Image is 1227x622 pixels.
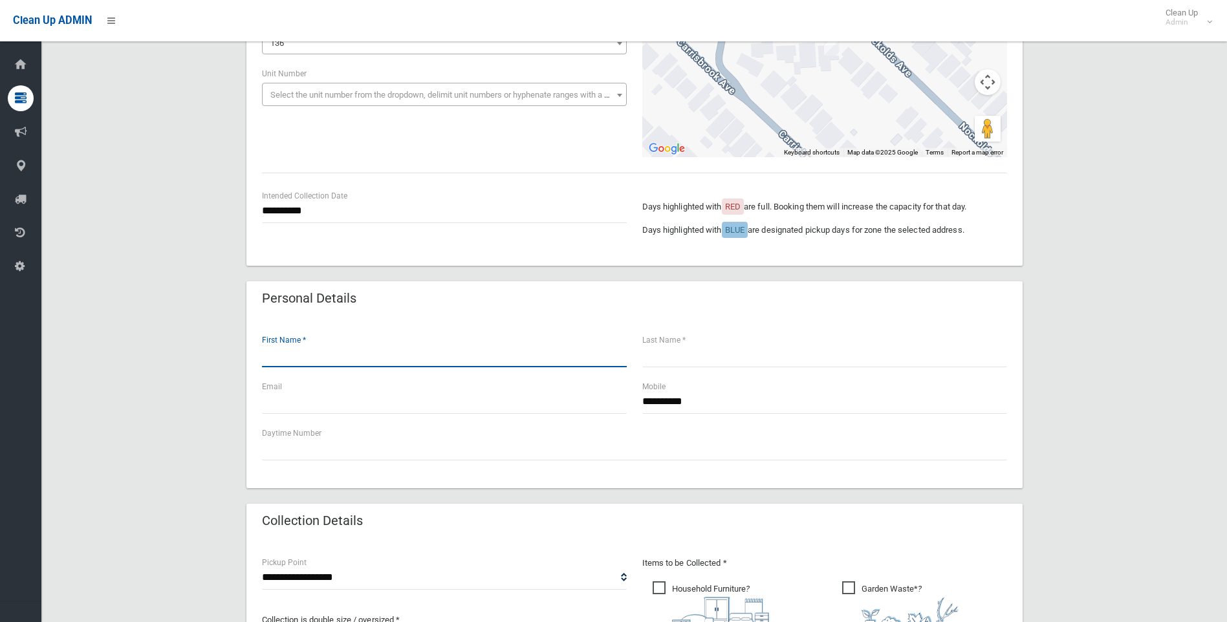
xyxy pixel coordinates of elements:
button: Keyboard shortcuts [784,148,840,157]
img: Google [646,140,688,157]
span: RED [725,202,741,211]
span: BLUE [725,225,744,235]
small: Admin [1166,17,1198,27]
a: Open this area in Google Maps (opens a new window) [646,140,688,157]
a: Terms (opens in new tab) [926,149,944,156]
button: Drag Pegman onto the map to open Street View [975,116,1001,142]
header: Collection Details [246,508,378,533]
span: Clean Up ADMIN [13,14,92,27]
p: Items to be Collected * [642,555,1007,571]
span: Select the unit number from the dropdown, delimit unit numbers or hyphenate ranges with a comma [270,90,632,100]
header: Personal Details [246,286,372,311]
span: Clean Up [1159,8,1211,27]
p: Days highlighted with are designated pickup days for zone the selected address. [642,222,1007,238]
span: 136 [265,34,624,52]
span: 136 [262,31,627,54]
p: Days highlighted with are full. Booking them will increase the capacity for that day. [642,199,1007,215]
span: Map data ©2025 Google [847,149,918,156]
a: Report a map error [951,149,1003,156]
span: 136 [270,38,284,48]
div: 136 Wattle Street, PUNCHBOWL NSW 2196 [824,34,840,56]
button: Map camera controls [975,69,1001,95]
